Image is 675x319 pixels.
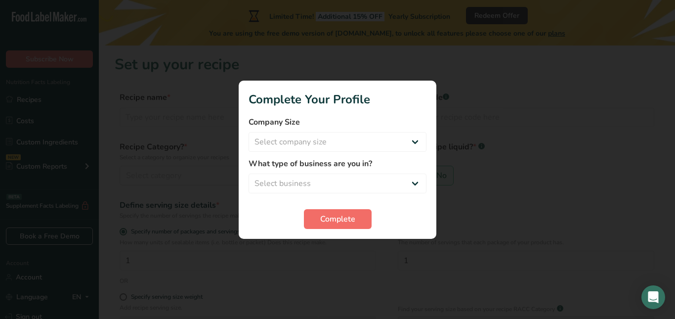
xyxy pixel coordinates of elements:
[641,285,665,309] div: Open Intercom Messenger
[320,213,355,225] span: Complete
[249,91,426,108] h1: Complete Your Profile
[304,209,372,229] button: Complete
[249,158,426,170] label: What type of business are you in?
[249,116,426,128] label: Company Size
